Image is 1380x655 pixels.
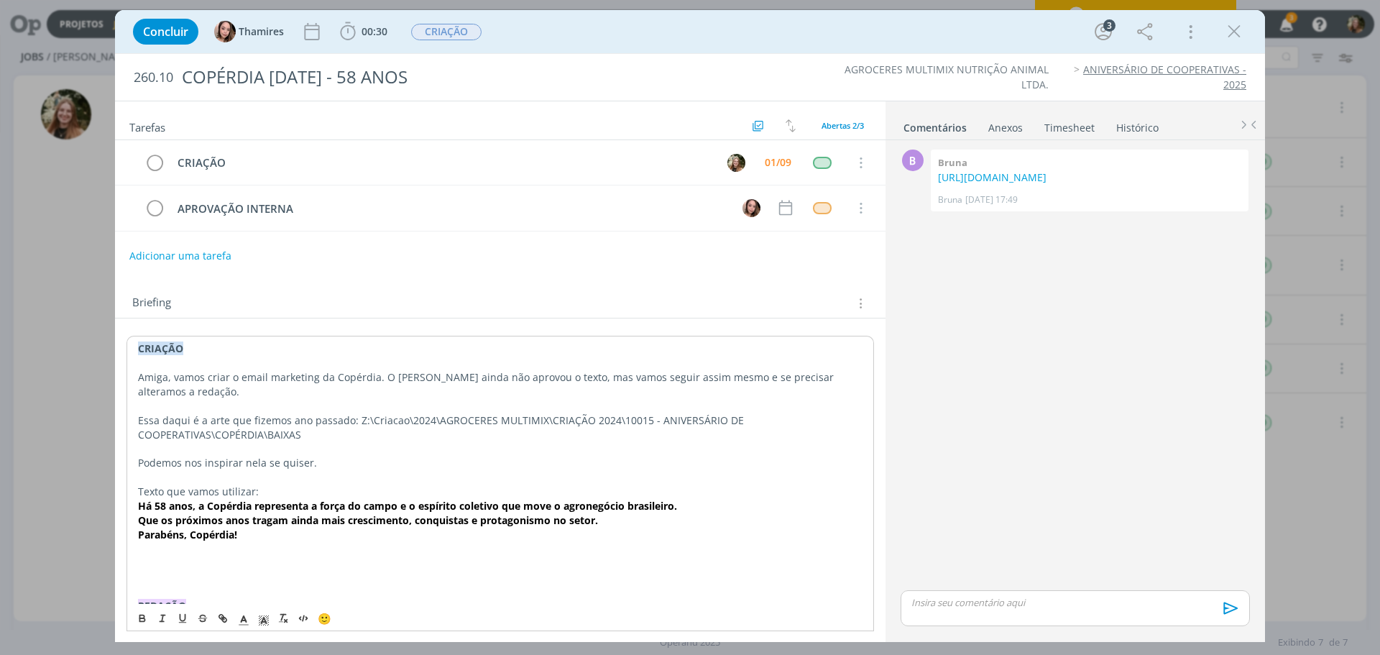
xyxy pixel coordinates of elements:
[411,24,482,40] span: CRIAÇÃO
[1115,114,1159,135] a: Histórico
[965,193,1018,206] span: [DATE] 17:49
[129,243,232,269] button: Adicionar uma tarefa
[903,114,967,135] a: Comentários
[138,456,862,470] p: Podemos nos inspirar nela se quiser.
[138,528,237,541] strong: Parabéns, Copérdia!
[410,23,482,41] button: CRIAÇÃO
[115,10,1265,642] div: dialog
[318,611,331,626] span: 🙂
[725,152,747,173] button: L
[214,21,236,42] img: T
[138,499,677,513] strong: Há 58 anos, a Copérdia representa a força do campo e o espírito coletivo que move o agronegócio b...
[133,19,198,45] button: Concluir
[938,156,967,169] b: Bruna
[138,485,862,499] p: Texto que vamos utilizar:
[742,199,760,217] img: T
[129,117,165,134] span: Tarefas
[234,610,254,627] span: Cor do Texto
[1103,19,1115,32] div: 3
[134,70,173,86] span: 260.10
[938,193,962,206] p: Bruna
[1092,20,1115,43] button: 3
[138,370,862,399] p: Amiga, vamos criar o email marketing da Copérdia. O [PERSON_NAME] ainda não aprovou o texto, mas ...
[765,157,791,168] div: 01/09
[938,170,1046,184] a: [URL][DOMAIN_NAME]
[786,119,796,132] img: arrow-down-up.svg
[214,21,284,42] button: TThamires
[740,197,762,219] button: T
[254,610,274,627] span: Cor de Fundo
[314,610,334,627] button: 🙂
[845,63,1049,91] a: AGROCERES MULTIMIX NUTRIÇÃO ANIMAL LTDA.
[902,150,924,171] div: B
[988,121,1023,135] div: Anexos
[138,599,186,613] strong: REDAÇÃO
[171,154,714,172] div: CRIAÇÃO
[143,26,188,37] span: Concluir
[336,20,391,43] button: 00:30
[138,513,598,527] strong: Que os próximos anos tragam ainda mais crescimento, conquistas e protagonismo no setor.
[822,120,864,131] span: Abertas 2/3
[1044,114,1095,135] a: Timesheet
[176,60,777,95] div: COPÉRDIA [DATE] - 58 ANOS
[138,413,862,442] p: Essa daqui é a arte que fizemos ano passado: Z:\Criacao\2024\AGROCERES MULTIMIX\CRIAÇÃO 2024\1001...
[171,200,729,218] div: APROVAÇÃO INTERNA
[727,154,745,172] img: L
[1083,63,1246,91] a: ANIVERSÁRIO DE COOPERATIVAS - 2025
[138,342,183,355] strong: CRIAÇÃO
[239,27,284,37] span: Thamires
[362,24,387,38] span: 00:30
[132,294,171,313] span: Briefing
